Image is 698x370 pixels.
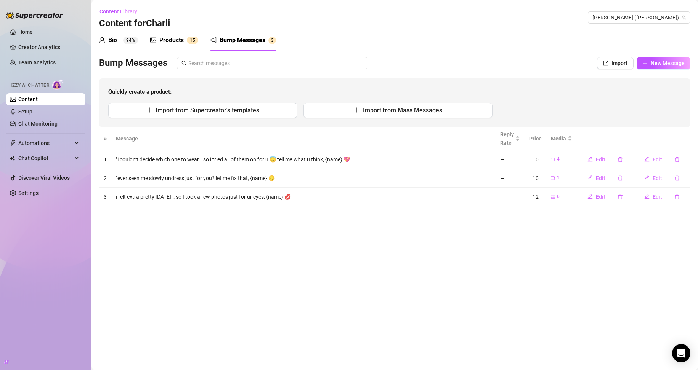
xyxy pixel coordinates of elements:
span: Media [551,134,566,143]
div: 12 [529,193,542,201]
button: Edit [638,172,668,184]
span: Import from Mass Messages [363,107,442,114]
td: "i couldn’t decide which one to wear… so i tried all of them on for u 😇 tell me what u think, {na... [111,150,496,169]
span: picture [551,195,555,199]
span: edit [587,156,593,162]
span: build [4,359,9,365]
h3: Content for Charli [99,18,170,30]
span: edit [644,156,650,162]
div: Products [159,36,184,45]
a: Creator Analytics [18,41,79,53]
td: — [496,150,525,169]
span: import [603,61,608,66]
span: edit [644,175,650,180]
span: 5 [193,38,195,43]
h3: Bump Messages [99,57,167,69]
span: Edit [596,175,605,181]
span: delete [674,194,680,199]
div: 10 [529,174,542,182]
img: AI Chatter [52,79,64,90]
span: delete [618,194,623,199]
button: Import from Mass Messages [303,103,493,118]
div: Bump Messages [220,36,265,45]
span: edit [587,194,593,199]
span: search [181,61,187,66]
span: team [682,15,686,20]
span: Charli (charlisayshi) [592,12,686,23]
button: delete [668,153,686,166]
span: 1 [190,38,193,43]
sup: 3 [268,37,276,44]
a: Discover Viral Videos [18,175,70,181]
button: delete [668,172,686,184]
button: Edit [638,153,668,166]
button: delete [611,191,629,203]
sup: 94% [123,37,138,44]
span: Edit [596,194,605,200]
td: 3 [99,188,111,206]
span: edit [587,175,593,180]
a: Content [18,96,38,102]
th: Media [546,127,577,150]
span: Chat Copilot [18,152,72,164]
span: Izzy AI Chatter [11,82,49,89]
button: Edit [581,153,611,166]
span: plus [642,61,648,66]
span: 4 [557,156,560,163]
th: Reply Rate [496,127,525,150]
span: plus [354,107,360,113]
img: Chat Copilot [10,156,15,161]
th: Price [525,127,546,150]
td: — [496,188,525,206]
span: Edit [653,194,662,200]
span: video-camera [551,176,555,180]
span: user [99,37,105,43]
span: picture [150,37,156,43]
div: Open Intercom Messenger [672,344,690,362]
a: Settings [18,190,39,196]
span: 1 [557,174,560,182]
sup: 15 [187,37,198,44]
th: # [99,127,111,150]
span: video-camera [551,157,555,162]
a: Setup [18,108,32,115]
span: notification [210,37,217,43]
span: Import [611,60,627,66]
a: Chat Monitoring [18,121,58,127]
span: Import from Supercreator's templates [156,107,259,114]
button: Import from Supercreator's templates [108,103,297,118]
button: Edit [638,191,668,203]
span: 3 [271,38,274,43]
span: Edit [596,156,605,163]
span: edit [644,194,650,199]
span: delete [618,175,623,181]
span: Edit [653,156,662,163]
td: 1 [99,150,111,169]
button: Content Library [99,5,143,18]
a: Home [18,29,33,35]
td: 2 [99,169,111,188]
button: Edit [581,172,611,184]
span: thunderbolt [10,140,16,146]
span: Automations [18,137,72,149]
div: Bio [108,36,117,45]
input: Search messages [188,59,363,67]
button: delete [611,153,629,166]
span: delete [674,157,680,162]
button: New Message [637,57,690,69]
td: "ever seen me slowly undress just for you? let me fix that, {name} 😏 [111,169,496,188]
button: delete [611,172,629,184]
span: Reply Rate [500,130,514,147]
span: New Message [651,60,685,66]
span: Edit [653,175,662,181]
span: 6 [557,193,560,200]
td: i felt extra pretty [DATE]… so I took a few photos just for ur eyes, {name} 💋 [111,188,496,206]
span: delete [674,175,680,181]
button: Import [597,57,634,69]
button: delete [668,191,686,203]
td: — [496,169,525,188]
strong: Quickly create a product: [108,88,172,95]
th: Message [111,127,496,150]
div: 10 [529,155,542,164]
img: logo-BBDzfeDw.svg [6,11,63,19]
